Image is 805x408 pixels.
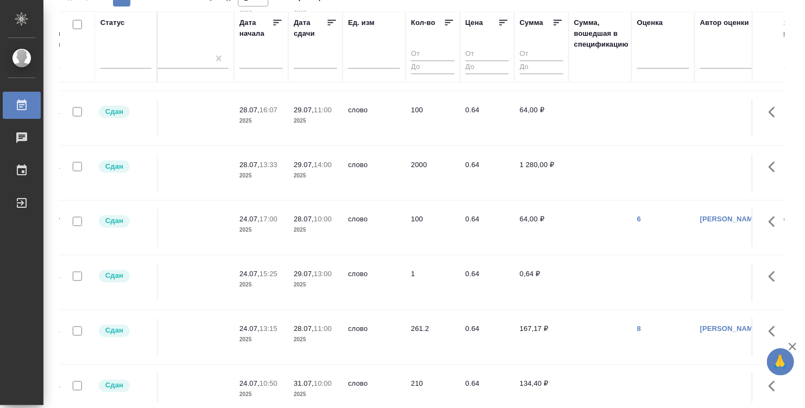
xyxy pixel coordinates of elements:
p: 10:00 [314,215,332,224]
p: 24.07, [240,215,260,224]
input: До [466,61,509,74]
div: Статус [100,17,125,28]
a: 6 [637,215,641,224]
td: 100 [406,99,460,137]
p: 2025 [294,335,337,346]
div: Менеджер проверил работу исполнителя, передает ее на следующий этап [98,214,152,229]
p: Сдан [105,326,123,336]
td: слово [343,264,406,302]
p: 2025 [240,225,283,236]
p: 2025 [240,116,283,126]
input: От [411,48,455,61]
td: 1 280,00 ₽ [514,154,569,192]
button: Здесь прячутся важные кнопки [762,264,788,290]
a: [PERSON_NAME] [700,325,760,333]
p: 13:00 [314,270,332,278]
input: До [411,61,455,74]
p: 17:00 [260,215,278,224]
p: Сдан [105,161,123,172]
p: 14:00 [314,161,332,169]
button: 🙏 [767,348,794,375]
td: 261.2 [406,318,460,356]
button: Здесь прячутся важные кнопки [762,209,788,235]
td: 0.64 [460,264,514,302]
td: 0.64 [460,154,514,192]
p: 11:00 [314,106,332,114]
a: 8 [637,325,641,333]
p: 2025 [294,116,337,126]
div: Оценка [637,17,663,28]
p: 11:00 [314,325,332,333]
p: 10:00 [314,380,332,388]
button: Здесь прячутся важные кнопки [762,99,788,125]
div: Менеджер проверил работу исполнителя, передает ее на следующий этап [98,324,152,339]
div: Ед. изм [348,17,375,28]
p: 13:33 [260,161,278,169]
p: 2025 [240,390,283,400]
td: 0,64 ₽ [514,264,569,302]
p: 2025 [240,335,283,346]
input: От [466,48,509,61]
td: 0.64 [460,318,514,356]
div: Дата сдачи [294,17,326,39]
input: До [520,61,563,74]
p: 28.07, [294,325,314,333]
p: 2025 [240,280,283,291]
td: слово [343,318,406,356]
div: Автор оценки [700,17,749,28]
p: 2025 [240,170,283,181]
p: 24.07, [240,380,260,388]
td: 64,00 ₽ [514,99,569,137]
div: Дата начала [240,17,272,39]
p: Сдан [105,216,123,227]
td: 1 [406,264,460,302]
div: Кол-во [411,17,436,28]
div: Менеджер проверил работу исполнителя, передает ее на следующий этап [98,269,152,284]
p: 28.07, [294,215,314,224]
p: 13:15 [260,325,278,333]
p: 2025 [294,170,337,181]
td: 0.64 [460,209,514,247]
p: 15:25 [260,270,278,278]
td: 2000 [406,154,460,192]
p: 29.07, [294,270,314,278]
div: Менеджер проверил работу исполнителя, передает ее на следующий этап [98,379,152,393]
td: 64,00 ₽ [514,209,569,247]
p: 24.07, [240,270,260,278]
div: Сумма, вошедшая в спецификацию [574,17,628,50]
div: Менеджер проверил работу исполнителя, передает ее на следующий этап [98,160,152,174]
p: 29.07, [294,161,314,169]
div: Цена [466,17,483,28]
p: 28.07, [240,161,260,169]
p: 16:07 [260,106,278,114]
td: 167,17 ₽ [514,318,569,356]
p: 28.07, [240,106,260,114]
button: Здесь прячутся важные кнопки [762,154,788,180]
div: Сумма [520,17,543,28]
p: 2025 [294,390,337,400]
td: 0.64 [460,99,514,137]
p: 2025 [294,225,337,236]
p: 31.07, [294,380,314,388]
td: слово [343,99,406,137]
td: слово [343,209,406,247]
div: Менеджер проверил работу исполнителя, передает ее на следующий этап [98,105,152,119]
p: 10:50 [260,380,278,388]
button: Здесь прячутся важные кнопки [762,373,788,399]
p: 24.07, [240,325,260,333]
p: Сдан [105,106,123,117]
td: слово [343,154,406,192]
p: 29.07, [294,106,314,114]
span: 🙏 [771,350,790,373]
a: [PERSON_NAME] [700,215,760,224]
p: 2025 [294,280,337,291]
button: Здесь прячутся важные кнопки [762,318,788,345]
p: Сдан [105,380,123,391]
p: Сдан [105,271,123,282]
td: 100 [406,209,460,247]
input: От [520,48,563,61]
